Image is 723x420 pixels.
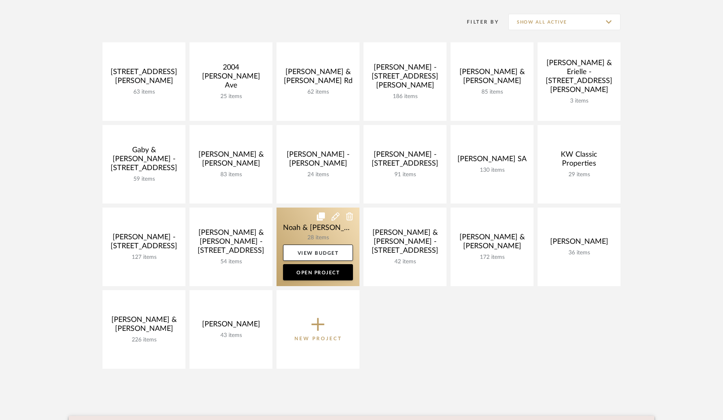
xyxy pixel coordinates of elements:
[196,258,266,265] div: 54 items
[544,171,614,178] div: 29 items
[370,93,440,100] div: 186 items
[457,167,527,174] div: 130 items
[109,176,179,183] div: 59 items
[196,171,266,178] div: 83 items
[196,228,266,258] div: [PERSON_NAME] & [PERSON_NAME] - [STREET_ADDRESS]
[457,254,527,261] div: 172 items
[283,68,353,89] div: [PERSON_NAME] & [PERSON_NAME] Rd
[196,93,266,100] div: 25 items
[370,150,440,171] div: [PERSON_NAME] - [STREET_ADDRESS]
[370,228,440,258] div: [PERSON_NAME] & [PERSON_NAME] - [STREET_ADDRESS]
[544,249,614,256] div: 36 items
[283,150,353,171] div: [PERSON_NAME] - [PERSON_NAME]
[109,89,179,96] div: 63 items
[544,150,614,171] div: KW Classic Properties
[196,320,266,332] div: [PERSON_NAME]
[457,89,527,96] div: 85 items
[283,264,353,280] a: Open Project
[370,258,440,265] div: 42 items
[456,18,499,26] div: Filter By
[283,89,353,96] div: 62 items
[283,245,353,261] a: View Budget
[109,315,179,337] div: [PERSON_NAME] & [PERSON_NAME]
[277,290,359,369] button: New Project
[196,63,266,93] div: 2004 [PERSON_NAME] Ave
[109,146,179,176] div: Gaby & [PERSON_NAME] -[STREET_ADDRESS]
[370,63,440,93] div: [PERSON_NAME] - [STREET_ADDRESS][PERSON_NAME]
[109,68,179,89] div: [STREET_ADDRESS][PERSON_NAME]
[370,171,440,178] div: 91 items
[196,332,266,339] div: 43 items
[196,150,266,171] div: [PERSON_NAME] & [PERSON_NAME]
[457,68,527,89] div: [PERSON_NAME] & [PERSON_NAME]
[457,155,527,167] div: [PERSON_NAME] SA
[109,233,179,254] div: [PERSON_NAME] - [STREET_ADDRESS]
[294,335,342,343] p: New Project
[544,98,614,105] div: 3 items
[457,233,527,254] div: [PERSON_NAME] & [PERSON_NAME]
[283,171,353,178] div: 24 items
[109,254,179,261] div: 127 items
[109,337,179,343] div: 226 items
[544,237,614,249] div: [PERSON_NAME]
[544,59,614,98] div: [PERSON_NAME] & Erielle - [STREET_ADDRESS][PERSON_NAME]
